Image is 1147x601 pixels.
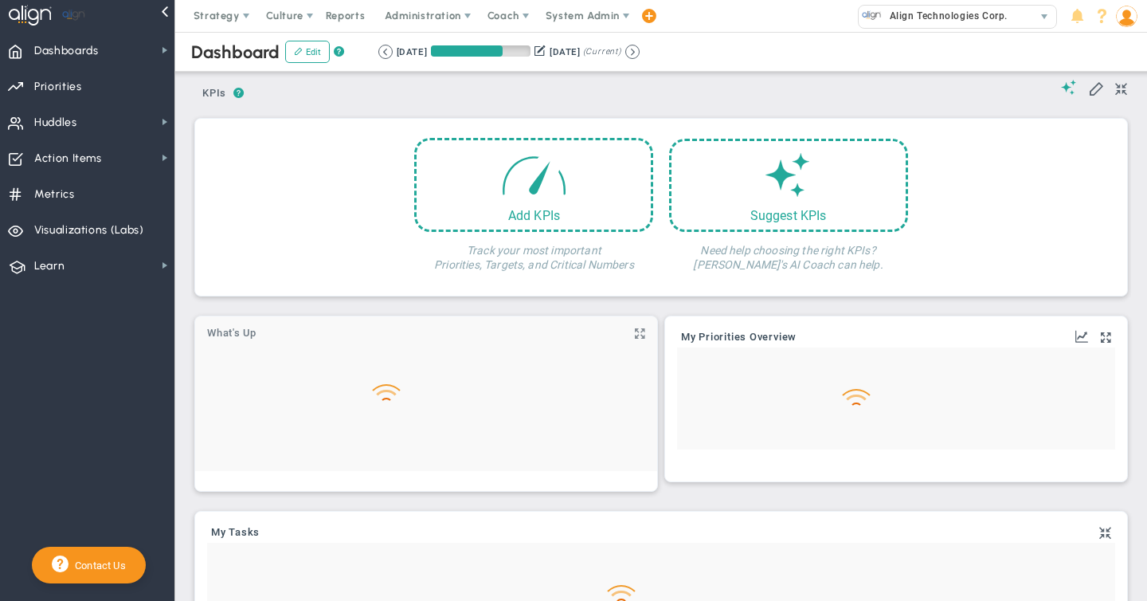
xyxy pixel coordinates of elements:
[1088,80,1104,96] span: Edit My KPIs
[385,10,460,22] span: Administration
[69,560,126,572] span: Contact Us
[194,10,240,22] span: Strategy
[34,249,65,283] span: Learn
[431,45,530,57] div: Period Progress: 72% Day 66 of 91 with 25 remaining.
[285,41,330,63] button: Edit
[34,34,99,68] span: Dashboards
[34,106,77,139] span: Huddles
[882,6,1008,26] span: Align Technologies Corp.
[414,232,653,272] h4: Track your most important Priorities, Targets, and Critical Numbers
[34,70,82,104] span: Priorities
[34,178,75,211] span: Metrics
[211,527,260,540] a: My Tasks
[669,232,908,272] h4: Need help choosing the right KPIs? [PERSON_NAME]'s AI Coach can help.
[1033,6,1056,28] span: select
[211,527,260,538] span: My Tasks
[550,45,580,59] div: [DATE]
[671,208,906,223] div: Suggest KPIs
[397,45,427,59] div: [DATE]
[487,10,519,22] span: Coach
[546,10,620,22] span: System Admin
[266,10,303,22] span: Culture
[625,45,640,59] button: Go to next period
[191,41,280,63] span: Dashboard
[195,81,233,108] button: KPIs
[862,6,882,26] img: 10991.Company.photo
[195,81,233,106] span: KPIs
[34,142,102,175] span: Action Items
[1116,6,1137,27] img: 50249.Person.photo
[681,332,797,344] button: My Priorities Overview
[34,214,144,247] span: Visualizations (Labs)
[583,45,621,59] span: (Current)
[681,332,797,343] span: My Priorities Overview
[378,45,393,59] button: Go to previous period
[1061,80,1077,95] span: Suggestions (AI Feature)
[417,208,651,223] div: Add KPIs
